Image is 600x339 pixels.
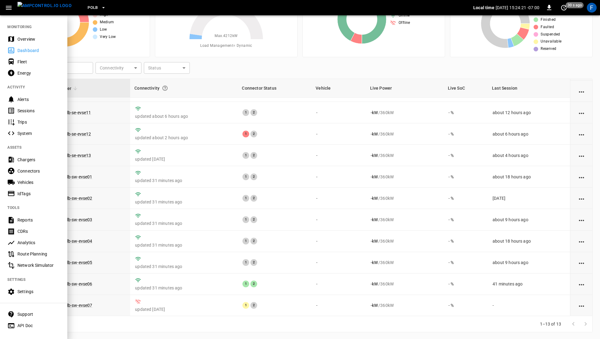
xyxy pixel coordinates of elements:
div: Vehicles [17,179,60,185]
span: 30 s ago [566,2,584,8]
div: Overview [17,36,60,42]
div: Trips [17,119,60,125]
div: Settings [17,289,60,295]
div: Support [17,311,60,317]
div: Chargers [17,157,60,163]
span: PoLB [88,4,98,11]
p: [DATE] 15:24:21 -07:00 [496,5,539,11]
div: Network Simulator [17,262,60,268]
div: profile-icon [587,3,597,13]
div: System [17,130,60,136]
div: Connectors [17,168,60,174]
button: set refresh interval [559,3,569,13]
div: API Doc [17,322,60,329]
p: Local time [473,5,494,11]
div: Alerts [17,96,60,102]
div: Dashboard [17,47,60,54]
img: ampcontrol.io logo [17,2,72,9]
div: Fleet [17,59,60,65]
div: Reports [17,217,60,223]
div: IdTags [17,191,60,197]
div: CDRs [17,228,60,234]
div: Sessions [17,108,60,114]
div: Route Planning [17,251,60,257]
div: Analytics [17,240,60,246]
div: Energy [17,70,60,76]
